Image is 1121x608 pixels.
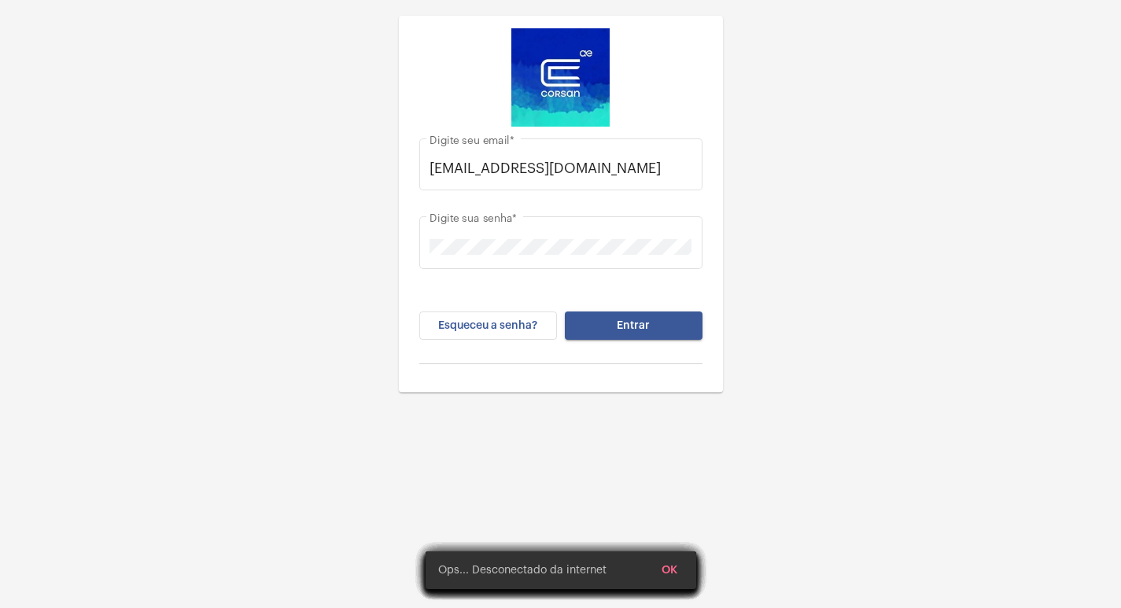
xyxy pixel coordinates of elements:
[511,28,610,127] img: d4669ae0-8c07-2337-4f67-34b0df7f5ae4.jpeg
[419,311,557,340] button: Esqueceu a senha?
[430,160,691,176] input: Digite seu email
[438,562,607,578] span: Ops... Desconectado da internet
[565,311,702,340] button: Entrar
[438,320,537,331] span: Esqueceu a senha?
[617,320,650,331] span: Entrar
[662,565,677,576] span: OK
